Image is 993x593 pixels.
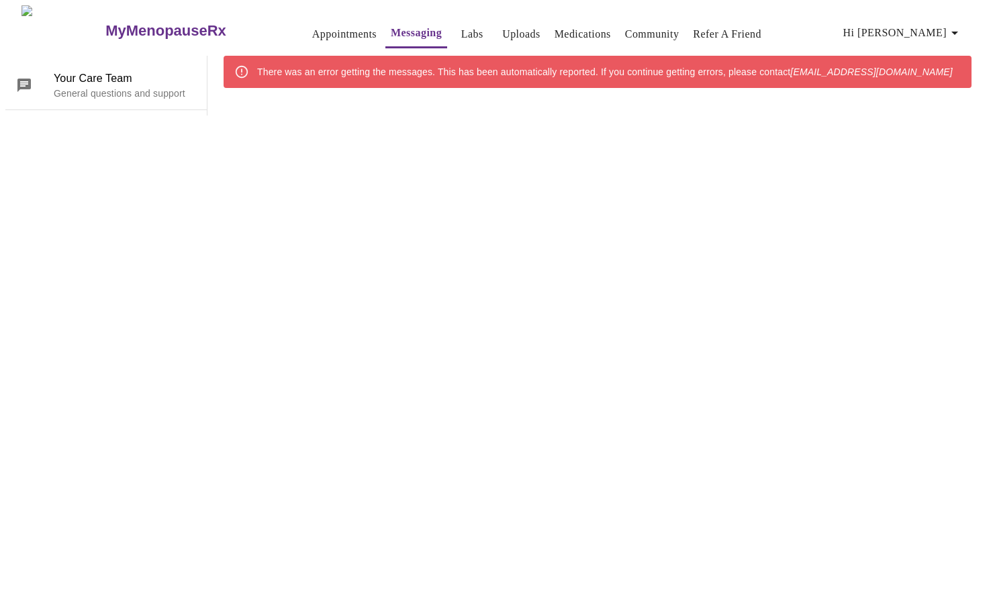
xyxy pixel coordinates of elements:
button: Refer a Friend [688,21,767,48]
span: Your Care Team [54,71,196,87]
button: Appointments [307,21,382,48]
h3: MyMenopauseRx [105,22,226,40]
button: Labs [451,21,493,48]
a: MyMenopauseRx [104,7,280,54]
p: General questions and support [54,87,196,100]
span: Hi [PERSON_NAME] [843,24,963,42]
a: Refer a Friend [693,25,761,44]
button: Messaging [385,19,447,48]
button: Hi [PERSON_NAME] [838,19,968,46]
img: MyMenopauseRx Logo [21,5,104,56]
a: Medications [555,25,611,44]
a: Appointments [312,25,377,44]
a: Uploads [502,25,540,44]
a: Messaging [391,24,442,42]
button: Medications [549,21,616,48]
a: Community [625,25,679,44]
div: Your Care TeamGeneral questions and support [5,61,207,109]
a: Labs [461,25,483,44]
button: Uploads [497,21,546,48]
button: Community [620,21,685,48]
div: There was an error getting the messages. This has been automatically reported. If you continue ge... [257,60,953,84]
em: [EMAIL_ADDRESS][DOMAIN_NAME] [790,66,952,77]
